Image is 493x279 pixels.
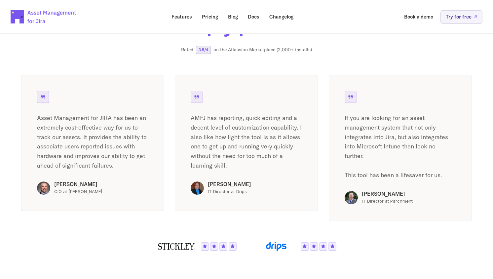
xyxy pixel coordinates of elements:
p: Docs [248,14,259,19]
p: on the Atlassian Marketplace (2,000+ installs) [213,47,312,53]
a: Pricing [197,10,223,23]
a: Docs [243,10,264,23]
p: IT Director at Drips [208,188,302,195]
p: CIO at [PERSON_NAME] [54,188,148,195]
p: Book a demo [404,14,433,19]
a: Changelog [265,10,298,23]
p: IT Director at Parchment [362,197,456,204]
p: [PERSON_NAME] [208,181,302,187]
a: Blog [223,10,243,23]
img: Logo [157,242,196,251]
p: [PERSON_NAME] [54,181,148,187]
img: Chris H [37,181,50,194]
a: Features [167,10,197,23]
p: Asset Management for JIRA has been an extremely cost-effective way for us to track our assets. It... [37,113,148,171]
p: Rated [181,47,193,53]
p: Changelog [269,14,293,19]
p: Pricing [202,14,218,19]
p: Try for free [446,14,472,19]
p: If you are looking for an asset management system that not only integrates into Jira, but also in... [345,113,456,180]
img: Logo [258,241,295,252]
p: 3.5/4 [199,48,208,52]
p: Blog [228,14,238,19]
p: AMFJ has reporting, quick editing and a decent level of customization capability. I also like how... [191,113,302,171]
a: Book a demo [399,10,438,23]
p: [PERSON_NAME] [362,190,456,197]
a: Try for free [440,10,482,23]
p: Features [171,14,192,19]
